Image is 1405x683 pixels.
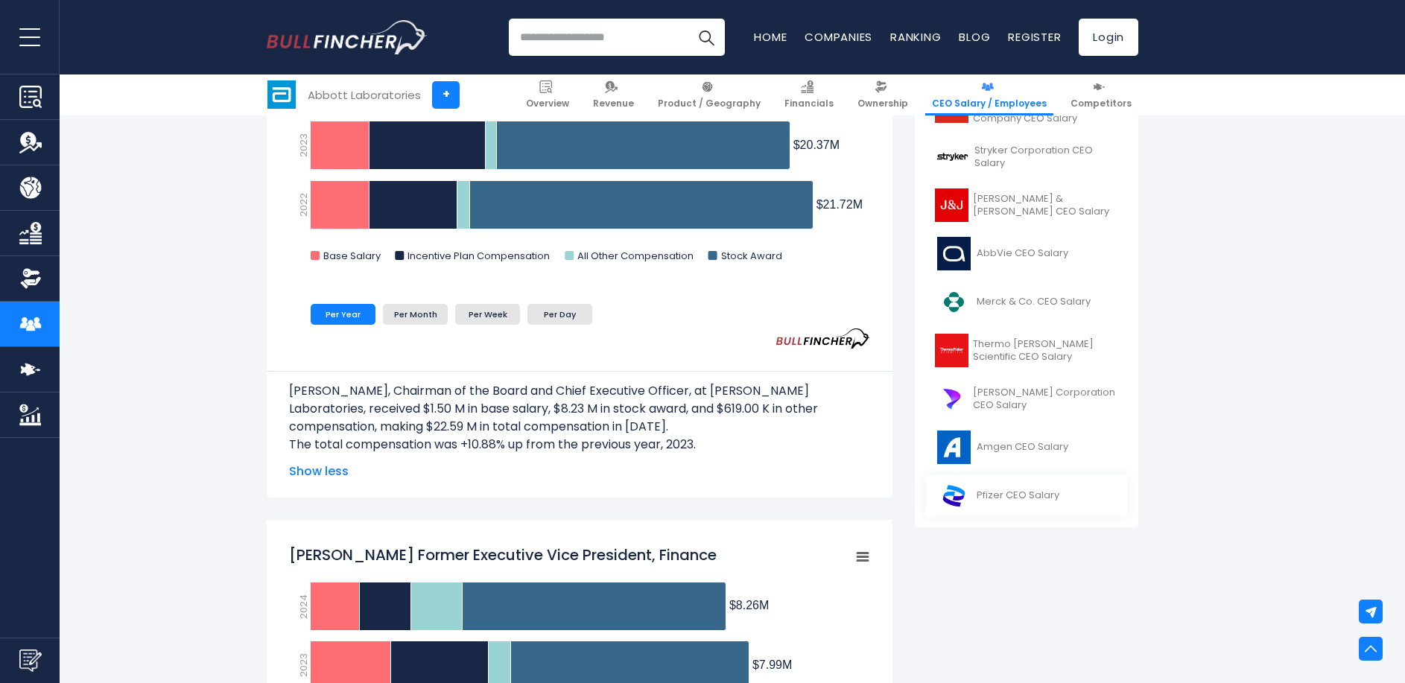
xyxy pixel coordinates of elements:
a: Overview [519,74,576,115]
svg: Robert B. Ford, Chairman of the Board and Chief Executive Officer [289,17,870,278]
a: Financials [778,74,840,115]
span: Pfizer CEO Salary [977,489,1059,502]
a: CEO Salary / Employees [925,74,1053,115]
span: Ownership [857,98,908,109]
a: Amgen CEO Salary [926,427,1127,468]
tspan: $8.26M [729,599,769,611]
a: Revenue [586,74,641,115]
img: AMGN logo [935,431,972,464]
a: Go to homepage [267,20,427,54]
img: DHR logo [935,382,968,416]
text: Incentive Plan Compensation [407,249,550,263]
img: JNJ logo [935,188,968,222]
a: AbbVie CEO Salary [926,233,1127,274]
span: Merck & Co. CEO Salary [977,296,1091,308]
img: MRK logo [935,285,972,319]
a: Merck & Co. CEO Salary [926,282,1127,323]
tspan: $21.72M [816,198,863,211]
a: Stryker Corporation CEO Salary [926,136,1127,177]
img: ABBV logo [935,237,972,270]
tspan: $7.99M [752,658,792,671]
span: Competitors [1071,98,1132,109]
a: Companies [805,29,872,45]
text: 2022 [296,193,311,217]
span: Thermo [PERSON_NAME] Scientific CEO Salary [973,338,1118,363]
a: [PERSON_NAME] Corporation CEO Salary [926,378,1127,419]
a: Thermo [PERSON_NAME] Scientific CEO Salary [926,330,1127,371]
span: [PERSON_NAME] & [PERSON_NAME] CEO Salary [973,193,1118,218]
img: Ownership [19,267,42,290]
img: TMO logo [935,334,968,367]
span: Financials [784,98,834,109]
text: Stock Award [721,249,782,263]
a: + [432,81,460,109]
span: [PERSON_NAME] Corporation CEO Salary [973,387,1118,412]
span: Product / Geography [658,98,761,109]
p: The total compensation was +10.88% up from the previous year, 2023. [289,436,870,454]
img: Bullfincher logo [267,20,428,54]
li: Per Year [311,304,375,325]
text: 2023 [296,653,311,677]
a: Product / Geography [651,74,767,115]
a: Pfizer CEO Salary [926,475,1127,516]
a: Home [754,29,787,45]
text: 2023 [296,133,311,157]
img: SYK logo [935,140,970,174]
text: 2024 [296,594,311,619]
span: Amgen CEO Salary [977,441,1068,454]
li: Per Week [455,304,520,325]
tspan: $20.37M [793,139,840,151]
span: CEO Salary / Employees [932,98,1047,109]
a: Blog [959,29,990,45]
span: Overview [526,98,569,109]
img: PFE logo [935,479,972,512]
li: Per Day [527,304,592,325]
span: Show less [289,463,870,480]
tspan: [PERSON_NAME] Former Executive Vice President, Finance [289,544,717,565]
button: Search [688,19,725,56]
a: Ownership [851,74,915,115]
a: Ranking [890,29,941,45]
a: Competitors [1064,74,1138,115]
text: All Other Compensation [577,249,694,263]
img: ABT logo [267,80,296,109]
a: Register [1008,29,1061,45]
a: Login [1079,19,1138,56]
span: Revenue [593,98,634,109]
div: Abbott Laboratories [308,86,421,104]
a: [PERSON_NAME] & [PERSON_NAME] CEO Salary [926,185,1127,226]
text: Base Salary [323,249,381,263]
p: [PERSON_NAME], Chairman of the Board and Chief Executive Officer, at [PERSON_NAME] Laboratories, ... [289,382,870,436]
span: Stryker Corporation CEO Salary [974,144,1118,170]
span: AbbVie CEO Salary [977,247,1068,260]
li: Per Month [383,304,448,325]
